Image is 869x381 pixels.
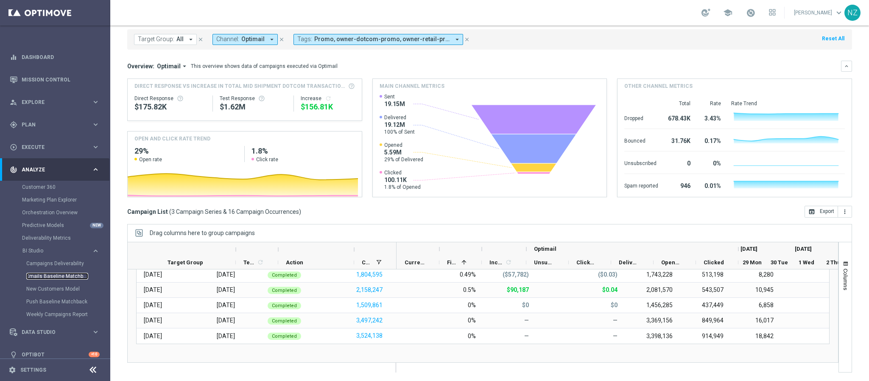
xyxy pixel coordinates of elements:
div: Dropped [624,111,658,124]
span: Optimail [241,36,265,43]
div: — [781,298,865,313]
div: 0.01% [701,178,721,192]
div: — [781,313,865,328]
i: close [464,36,470,42]
span: 29 Mon [743,259,762,266]
span: Calculate column [256,258,264,267]
button: BI Studio keyboard_arrow_right [22,247,100,254]
div: 16,017 [731,313,781,328]
div: 31.76K [668,133,690,147]
span: 100% of Sent [384,129,415,135]
div: Data Studio [10,328,92,336]
span: Clicked [704,259,724,266]
i: keyboard_arrow_right [92,98,100,106]
p: $0.04 [602,286,618,294]
i: keyboard_arrow_right [92,120,100,129]
div: NZ [844,5,861,21]
h3: Campaign List [127,208,301,216]
div: Explore [10,98,92,106]
span: Increase [489,259,504,266]
span: Completed [272,272,297,278]
i: play_circle_outline [10,143,17,151]
div: Orchestration Overview [22,206,109,219]
span: Explore [22,100,92,105]
span: 1.8% of Opened [384,184,421,190]
span: 5.59M [384,148,423,156]
a: Customer 360 [22,184,88,190]
div: 01 Oct 2025 [144,271,162,278]
h2: 29% [134,146,238,156]
colored-tag: Completed [268,317,301,325]
i: refresh [257,259,264,266]
span: Opened [661,259,682,266]
div: Wednesday [217,271,235,278]
colored-tag: Completed [268,332,301,340]
i: gps_fixed [10,121,17,129]
button: lightbulb Optibot +10 [9,351,100,358]
h4: Other channel metrics [624,82,693,90]
button: close [197,35,204,44]
span: Templates [243,259,256,266]
button: Channel: Optimail arrow_drop_down [212,34,278,45]
span: Columns [842,269,849,290]
button: 3,524,138 [355,331,383,341]
a: Predictive Models [22,222,88,229]
span: Action [286,259,303,266]
button: Tags: Promo, owner-dotcom-promo, owner-retail-promo, promo arrow_drop_down [293,34,463,45]
i: keyboard_arrow_right [92,143,100,151]
span: 19.12M [384,121,415,129]
div: Dashboard [10,46,100,68]
span: Clicked [384,169,421,176]
div: 1,456,285 [625,298,680,313]
span: Completed [272,303,297,308]
div: +10 [89,352,100,357]
div: Total [668,100,690,107]
div: 04 Oct 2025 [144,317,162,324]
div: Friday [217,301,235,309]
div: 18,842 [731,328,781,344]
a: Weekly Campaigns Report [26,311,88,318]
i: person_search [10,98,17,106]
button: play_circle_outline Execute keyboard_arrow_right [9,144,100,151]
div: 0.5% [463,286,476,294]
span: 2 Thu [826,259,841,266]
a: Emails Baseline Matchback [26,273,88,280]
div: 0 [668,156,690,169]
i: arrow_drop_down [187,36,195,43]
span: Data Studio [22,330,92,335]
button: keyboard_arrow_down [841,61,852,72]
span: BI Studio [22,248,83,253]
button: track_changes Analyze keyboard_arrow_right [9,166,100,173]
button: 2,158,247 [355,285,383,295]
span: Completed [272,288,297,293]
h4: OPEN AND CLICK RATE TREND [134,135,210,143]
div: Optibot [10,343,100,366]
div: $156,805 [301,102,355,112]
div: 2,081,570 [625,283,680,297]
p: $90,187 [507,286,529,294]
div: 0.17% [701,133,721,147]
a: [PERSON_NAME]keyboard_arrow_down [793,6,844,19]
div: Rate Trend [731,100,845,107]
div: Marketing Plan Explorer [22,193,109,206]
span: — [613,317,618,324]
div: 437,449 [680,298,731,313]
div: This overview shows data of campaigns executed via Optimail [191,62,338,70]
div: Thursday [217,286,235,294]
div: 0% [701,156,721,169]
div: NEW [90,223,103,228]
div: Test Response [220,95,287,102]
div: 946 [668,178,690,192]
div: 8,280 [731,267,781,282]
button: equalizer Dashboard [9,54,100,61]
div: 513,198 [680,267,731,282]
span: Clicked & Responded [576,259,597,266]
multiple-options-button: Export to CSV [805,208,852,215]
div: 0% [468,317,476,324]
button: close [278,35,285,44]
button: more_vert [838,206,852,218]
h3: Overview: [127,62,154,70]
div: 3,398,136 [625,328,680,344]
